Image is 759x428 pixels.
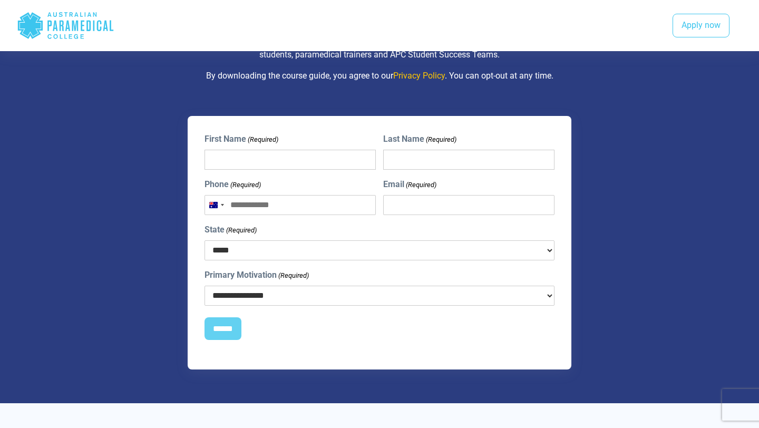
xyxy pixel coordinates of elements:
span: (Required) [230,180,261,190]
label: Primary Motivation [205,269,309,281]
label: State [205,223,257,236]
label: Phone [205,178,261,191]
span: (Required) [278,270,309,281]
a: Apply now [673,14,729,38]
span: (Required) [226,225,257,236]
span: (Required) [425,134,456,145]
label: Email [383,178,436,191]
span: (Required) [405,180,436,190]
span: (Required) [247,134,279,145]
p: By downloading the course guide, you agree to our . You can opt-out at any time. [71,70,688,82]
div: Australian Paramedical College [17,8,114,43]
a: Privacy Policy [393,71,445,81]
label: First Name [205,133,278,145]
label: Last Name [383,133,456,145]
button: Selected country [205,196,227,215]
